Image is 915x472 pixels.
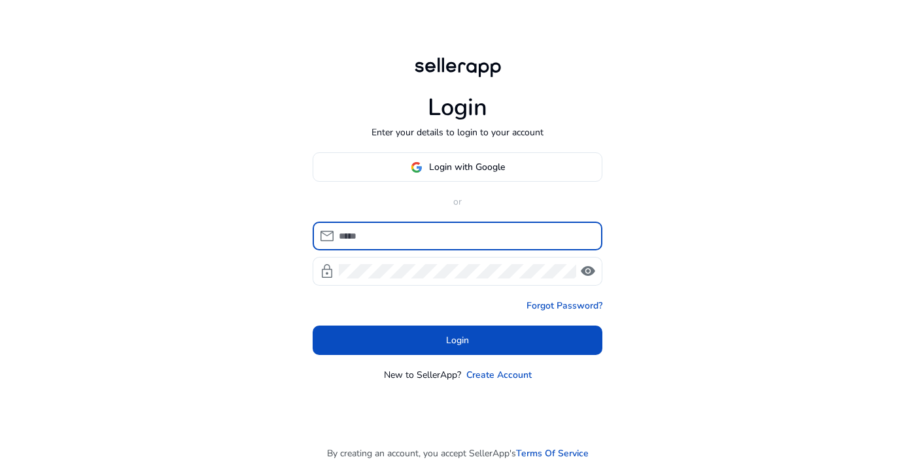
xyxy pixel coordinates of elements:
[313,195,602,209] p: or
[527,299,602,312] a: Forgot Password?
[313,152,602,182] button: Login with Google
[384,368,461,382] p: New to SellerApp?
[428,93,487,122] h1: Login
[371,126,544,139] p: Enter your details to login to your account
[429,160,505,174] span: Login with Google
[313,326,602,355] button: Login
[446,333,469,347] span: Login
[580,263,596,279] span: visibility
[516,447,589,460] a: Terms Of Service
[466,368,532,382] a: Create Account
[319,228,335,244] span: mail
[411,161,423,173] img: google-logo.svg
[319,263,335,279] span: lock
